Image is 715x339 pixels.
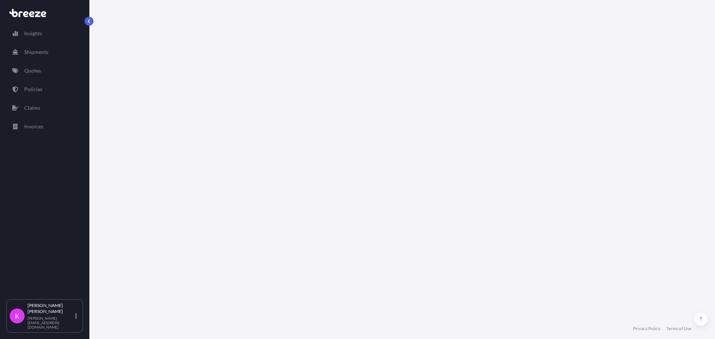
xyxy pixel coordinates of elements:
a: Insights [6,26,83,41]
p: Policies [24,86,42,93]
p: Shipments [24,48,48,56]
span: K [15,312,19,320]
a: Quotes [6,63,83,78]
a: Shipments [6,45,83,60]
a: Claims [6,100,83,115]
a: Invoices [6,119,83,134]
p: [PERSON_NAME][EMAIL_ADDRESS][DOMAIN_NAME] [28,316,74,329]
p: Claims [24,104,40,112]
a: Policies [6,82,83,97]
p: Invoices [24,123,43,130]
a: Privacy Policy [633,326,660,332]
a: Terms of Use [666,326,691,332]
p: Insights [24,30,42,37]
p: [PERSON_NAME] [PERSON_NAME] [28,303,74,314]
p: Quotes [24,67,41,74]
